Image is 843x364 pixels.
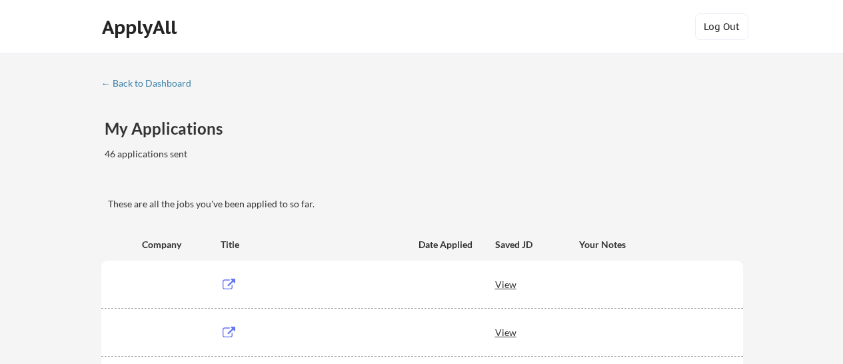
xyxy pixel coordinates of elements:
[101,79,201,88] div: ← Back to Dashboard
[105,171,191,185] div: These are all the jobs you've been applied to so far.
[201,171,299,185] div: These are job applications we think you'd be a good fit for, but couldn't apply you to automatica...
[579,238,731,251] div: Your Notes
[495,232,579,256] div: Saved JD
[495,320,579,344] div: View
[108,197,743,211] div: These are all the jobs you've been applied to so far.
[142,238,209,251] div: Company
[101,78,201,91] a: ← Back to Dashboard
[495,272,579,296] div: View
[105,121,237,137] div: My Applications
[102,16,181,39] div: ApplyAll
[695,13,748,40] button: Log Out
[105,147,363,161] div: 46 applications sent
[221,238,406,251] div: Title
[419,238,477,251] div: Date Applied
